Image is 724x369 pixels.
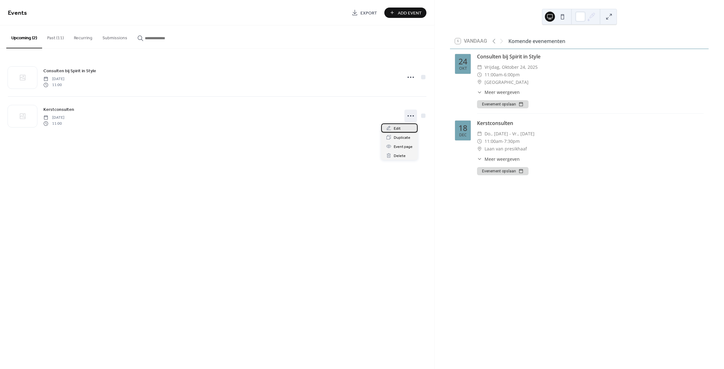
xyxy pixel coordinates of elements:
span: Meer weergeven [485,89,520,95]
button: Recurring [69,25,97,48]
span: 6:00pm [504,71,520,79]
button: Past (11) [42,25,69,48]
button: Upcoming (2) [6,25,42,48]
div: okt [459,67,467,71]
a: Export [347,8,382,18]
div: ​ [477,89,482,95]
span: - [502,138,504,145]
div: Consulten bij Spirit in Style [477,53,704,60]
span: [GEOGRAPHIC_DATA] [485,79,529,86]
span: Meer weergeven [485,156,520,162]
span: Duplicate [394,134,410,141]
a: Kerstconsulten [43,106,74,113]
span: [DATE] [43,76,64,82]
span: 7:30pm [504,138,520,145]
div: dec [459,133,467,137]
button: Submissions [97,25,132,48]
span: Events [8,7,27,19]
span: Laan van presikhaaf [485,145,527,153]
button: Add Event [384,8,426,18]
span: 11:00am [485,138,502,145]
div: 24 [458,57,467,65]
div: ​ [477,145,482,153]
span: Add Event [398,10,422,16]
span: 11:00 [43,82,64,88]
div: Komende evenementen [508,37,565,45]
button: ​Meer weergeven [477,156,520,162]
span: Delete [394,153,406,159]
div: ​ [477,79,482,86]
span: vrijdag, oktober 24, 2025 [485,63,538,71]
div: ​ [477,130,482,138]
button: Evenement opslaan [477,100,529,108]
div: ​ [477,63,482,71]
span: Export [360,10,377,16]
div: Kerstconsulten [477,119,704,127]
div: 18 [458,124,467,132]
button: Evenement opslaan [477,167,529,175]
a: Consulten bij Spirit in Style [43,67,96,74]
span: Edit [394,125,401,132]
span: - [502,71,504,79]
span: 11:00 [43,121,64,126]
span: Event page [394,144,413,150]
span: 11:00am [485,71,502,79]
span: [DATE] [43,115,64,121]
span: Kerstconsulten [43,106,74,113]
span: do., [DATE] - vr., [DATE] [485,130,535,138]
button: ​Meer weergeven [477,89,520,95]
span: Consulten bij Spirit in Style [43,68,96,74]
div: ​ [477,138,482,145]
div: ​ [477,156,482,162]
div: ​ [477,71,482,79]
